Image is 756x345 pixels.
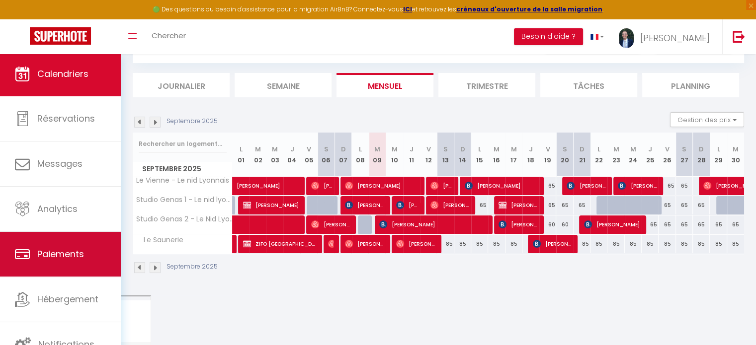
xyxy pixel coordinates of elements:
img: logout [733,30,745,43]
th: 27 [676,133,693,177]
div: 85 [625,235,642,253]
abbr: V [426,144,431,154]
th: 17 [505,133,522,177]
abbr: V [307,144,311,154]
span: Hébergement [37,293,98,305]
abbr: D [341,144,346,154]
div: 85 [676,235,693,253]
abbr: S [324,144,329,154]
th: 11 [403,133,420,177]
th: 07 [335,133,351,177]
a: Chercher [144,19,193,54]
span: [PERSON_NAME] [396,196,419,214]
span: ZIFO [GEOGRAPHIC_DATA] [243,234,316,253]
th: 10 [386,133,403,177]
button: Ouvrir le widget de chat LiveChat [8,4,38,34]
span: Chercher [152,30,186,41]
a: créneaux d'ouverture de la salle migration [456,5,602,13]
input: Rechercher un logement... [139,135,227,153]
p: Septembre 2025 [167,117,218,126]
abbr: M [511,144,517,154]
span: [PERSON_NAME] [396,234,435,253]
abbr: J [529,144,533,154]
abbr: L [717,144,720,154]
th: 24 [625,133,642,177]
th: 23 [607,133,624,177]
th: 20 [556,133,573,177]
div: 65 [659,196,675,214]
div: 85 [659,235,675,253]
div: 60 [556,215,573,234]
abbr: M [630,144,636,154]
abbr: S [682,144,686,154]
abbr: J [410,144,414,154]
span: Analytics [37,203,78,215]
span: Calendriers [37,68,88,80]
th: 21 [574,133,590,177]
th: 13 [437,133,454,177]
span: Lison Garde [328,234,334,253]
abbr: D [699,144,704,154]
div: Domaine [51,59,77,65]
img: logo_orange.svg [16,16,24,24]
p: Septembre 2025 [167,262,218,272]
button: Besoin d'aide ? [514,28,583,45]
div: 85 [437,235,454,253]
div: 85 [505,235,522,253]
th: 15 [471,133,488,177]
span: [PERSON_NAME] [345,234,384,253]
span: [PERSON_NAME] [430,196,470,214]
abbr: M [255,144,261,154]
li: Planning [642,73,739,97]
span: [PERSON_NAME] [379,215,486,234]
li: Mensuel [336,73,433,97]
abbr: J [290,144,294,154]
div: Mots-clés [124,59,152,65]
abbr: D [460,144,465,154]
div: 65 [676,215,693,234]
abbr: M [374,144,380,154]
img: website_grey.svg [16,26,24,34]
span: [PERSON_NAME] [430,176,453,195]
abbr: M [494,144,500,154]
span: Studio Genas 2 - Le Nid Lyonnais Monchat [135,215,234,223]
abbr: S [443,144,448,154]
abbr: L [478,144,481,154]
th: 16 [488,133,505,177]
div: 85 [454,235,471,253]
abbr: S [563,144,567,154]
div: 85 [607,235,624,253]
span: [PERSON_NAME] [345,196,384,214]
span: [PERSON_NAME] [567,176,606,195]
div: 65 [471,196,488,214]
div: 85 [693,235,710,253]
abbr: V [546,144,550,154]
div: 85 [590,235,607,253]
div: 65 [556,196,573,214]
div: 65 [676,196,693,214]
div: 85 [727,235,744,253]
span: Paiements [37,248,84,260]
div: 85 [471,235,488,253]
th: 30 [727,133,744,177]
abbr: L [597,144,600,154]
abbr: M [391,144,397,154]
div: 85 [488,235,505,253]
li: Tâches [540,73,637,97]
a: [PERSON_NAME] [233,177,250,196]
th: 08 [352,133,369,177]
th: 28 [693,133,710,177]
span: [PERSON_NAME] [584,215,640,234]
div: 65 [642,215,659,234]
span: Le Saunerie [135,235,186,246]
span: Messages [37,157,83,170]
span: Septembre 2025 [133,162,232,176]
span: Réservations [37,112,95,125]
abbr: M [733,144,739,154]
span: Le Vienne - Le nid Lyonnais [135,177,229,184]
div: 85 [642,235,659,253]
th: 12 [420,133,437,177]
img: Super Booking [30,27,91,45]
th: 05 [301,133,318,177]
th: 03 [266,133,283,177]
